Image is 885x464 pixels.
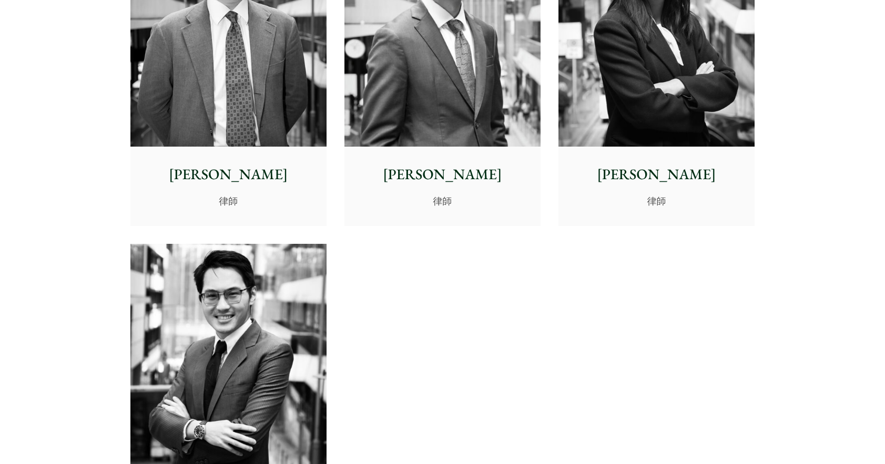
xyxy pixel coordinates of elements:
p: [PERSON_NAME] [139,163,318,185]
p: 律師 [353,194,532,208]
p: [PERSON_NAME] [567,163,746,185]
p: [PERSON_NAME] [353,163,532,185]
p: 律師 [567,194,746,208]
p: 律師 [139,194,318,208]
